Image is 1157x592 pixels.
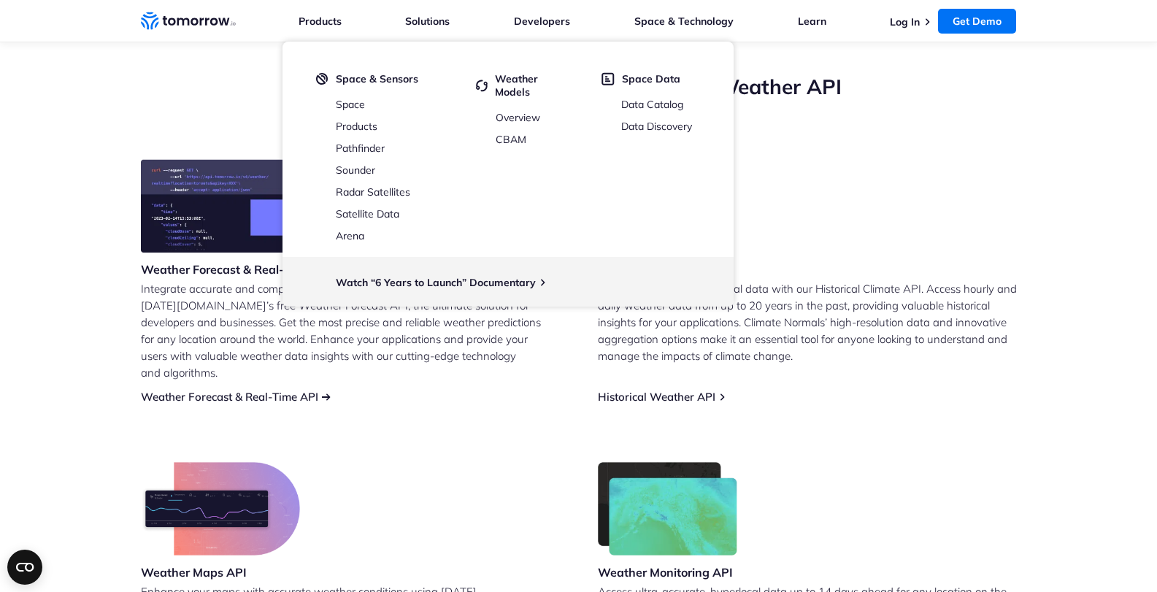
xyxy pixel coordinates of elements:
[336,229,364,242] a: Arena
[621,98,683,111] a: Data Catalog
[622,72,680,85] span: Space Data
[798,15,826,28] a: Learn
[495,72,574,99] span: Weather Models
[496,111,540,124] a: Overview
[141,390,318,404] a: Weather Forecast & Real-Time API
[336,72,418,85] span: Space & Sensors
[634,15,734,28] a: Space & Technology
[621,120,692,133] a: Data Discovery
[141,73,1017,101] h2: Leverage [DATE][DOMAIN_NAME]’s Free Weather API
[938,9,1016,34] a: Get Demo
[336,142,385,155] a: Pathfinder
[141,10,236,32] a: Home link
[336,185,410,199] a: Radar Satellites
[598,280,1017,364] p: Unlock the power of historical data with our Historical Climate API. Access hourly and daily weat...
[7,550,42,585] button: Open CMP widget
[141,261,334,277] h3: Weather Forecast & Real-Time API
[598,564,738,580] h3: Weather Monitoring API
[601,72,615,85] img: space-data.svg
[336,98,365,111] a: Space
[336,120,377,133] a: Products
[496,133,526,146] a: CBAM
[299,15,342,28] a: Products
[476,72,488,99] img: cycled.svg
[141,280,560,381] p: Integrate accurate and comprehensive weather data into your applications with [DATE][DOMAIN_NAME]...
[598,390,715,404] a: Historical Weather API
[336,164,375,177] a: Sounder
[316,72,328,85] img: satelight.svg
[514,15,570,28] a: Developers
[141,564,300,580] h3: Weather Maps API
[336,276,536,289] a: Watch “6 Years to Launch” Documentary
[890,15,920,28] a: Log In
[405,15,450,28] a: Solutions
[336,207,399,220] a: Satellite Data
